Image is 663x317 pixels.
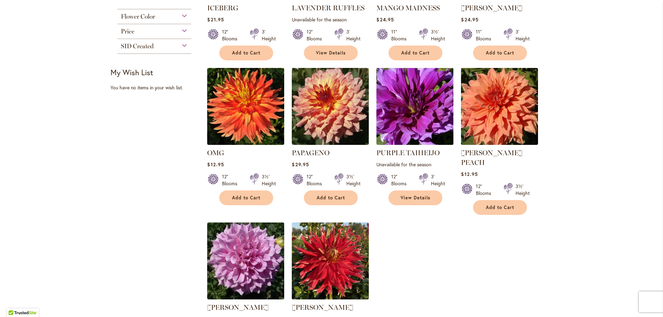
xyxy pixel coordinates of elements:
[207,140,284,146] a: Omg
[461,171,478,177] span: $12.95
[461,140,538,146] a: Sherwood's Peach
[5,293,25,312] iframe: Launch Accessibility Center
[219,190,273,205] button: Add to Cart
[376,161,453,168] p: Unavailable for the season
[292,68,369,145] img: Papageno
[222,173,241,187] div: 12" Blooms
[207,161,224,168] span: $12.95
[316,50,346,56] span: View Details
[473,46,527,60] button: Add to Cart
[292,294,369,301] a: Wildman
[232,50,260,56] span: Add to Cart
[486,205,514,210] span: Add to Cart
[401,50,430,56] span: Add to Cart
[431,28,445,42] div: 3½' Height
[388,190,442,205] a: View Details
[516,28,530,42] div: 3' Height
[219,46,273,60] button: Add to Cart
[461,4,522,12] a: [PERSON_NAME]
[121,13,155,20] span: Flower Color
[292,16,369,23] p: Unavailable for the season
[307,28,326,42] div: 12" Blooms
[110,84,203,91] div: You have no items in your wish list.
[292,149,329,157] a: PAPAGENO
[317,195,345,201] span: Add to Cart
[391,173,411,187] div: 12" Blooms
[262,173,276,187] div: 3½' Height
[376,16,394,23] span: $24.95
[121,42,154,50] span: SID Created
[207,294,284,301] a: Vera Seyfang
[473,200,527,215] button: Add to Cart
[110,67,153,77] strong: My Wish List
[207,222,284,299] img: Vera Seyfang
[121,28,134,35] span: Price
[292,4,365,12] a: LAVENDER RUFFLES
[346,28,361,42] div: 3' Height
[262,28,276,42] div: 3' Height
[376,140,453,146] a: PURPLE TAIHEIJO
[461,149,522,167] a: [PERSON_NAME] PEACH
[476,28,495,42] div: 11" Blooms
[207,4,238,12] a: ICEBERG
[222,28,241,42] div: 12" Blooms
[307,173,326,187] div: 12" Blooms
[207,303,269,311] a: [PERSON_NAME]
[207,68,284,145] img: Omg
[376,149,440,157] a: PURPLE TAIHEIJO
[476,183,495,197] div: 12" Blooms
[232,195,260,201] span: Add to Cart
[461,68,538,145] img: Sherwood's Peach
[292,161,309,168] span: $29.95
[375,66,455,147] img: PURPLE TAIHEIJO
[292,222,369,299] img: Wildman
[207,16,224,23] span: $21.95
[304,46,358,60] a: View Details
[516,183,530,197] div: 3½' Height
[207,149,224,157] a: OMG
[401,195,430,201] span: View Details
[292,140,369,146] a: Papageno
[486,50,514,56] span: Add to Cart
[391,28,411,42] div: 11" Blooms
[304,190,358,205] button: Add to Cart
[292,303,353,311] a: [PERSON_NAME]
[461,16,478,23] span: $24.95
[431,173,445,187] div: 3' Height
[376,4,440,12] a: MANGO MADNESS
[346,173,361,187] div: 3½' Height
[388,46,442,60] button: Add to Cart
